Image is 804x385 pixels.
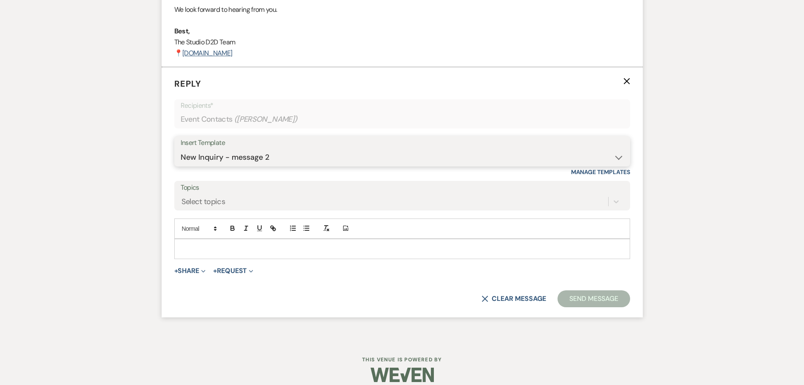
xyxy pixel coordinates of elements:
[213,268,253,274] button: Request
[174,27,190,35] strong: Best,
[174,78,201,89] span: Reply
[181,137,624,149] div: Insert Template
[174,38,236,46] span: The Studio D2D Team
[181,182,624,194] label: Topics
[174,268,206,274] button: Share
[482,295,546,302] button: Clear message
[181,111,624,128] div: Event Contacts
[182,49,233,57] a: [DOMAIN_NAME]
[181,196,225,208] div: Select topics
[571,168,630,176] a: Manage Templates
[213,268,217,274] span: +
[558,290,630,307] button: Send Message
[174,268,178,274] span: +
[174,4,630,15] p: We look forward to hearing from you.
[181,100,624,111] p: Recipients*
[174,49,182,57] span: 📍
[234,114,298,125] span: ( [PERSON_NAME] )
